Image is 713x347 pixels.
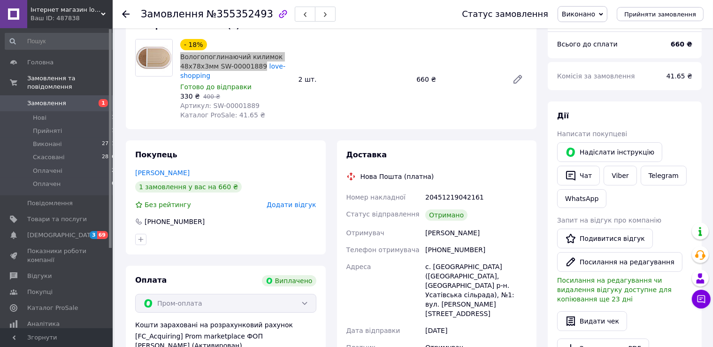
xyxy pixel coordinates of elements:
[27,247,87,264] span: Показники роботи компанії
[692,290,711,308] button: Чат з покупцем
[508,70,527,89] a: Редагувати
[557,111,569,120] span: Дії
[423,258,529,322] div: с. [GEOGRAPHIC_DATA] ([GEOGRAPHIC_DATA], [GEOGRAPHIC_DATA] р-н. Усатівська сільрада), №1: вул. [P...
[27,58,54,67] span: Головна
[562,10,595,18] span: Виконано
[180,53,285,79] a: Вологопоглинаючий килимок 48х78х3мм SW-00001889 love-shopping
[346,229,384,237] span: Отримувач
[557,252,682,272] button: Посилання на редагування
[617,7,704,21] button: Прийняти замовлення
[135,276,167,285] span: Оплата
[31,14,113,23] div: Ваш ID: 487838
[667,72,692,80] span: 41.65 ₴
[5,33,116,50] input: Пошук
[112,114,115,122] span: 1
[33,114,46,122] span: Нові
[262,275,316,286] div: Виплачено
[557,277,672,303] span: Посилання на редагування чи видалення відгуку доступне для копіювання ще 23 дні
[180,93,200,100] span: 330 ₴
[358,172,437,181] div: Нова Пошта (платна)
[346,327,400,334] span: Дата відправки
[112,167,115,175] span: 2
[423,224,529,241] div: [PERSON_NAME]
[557,142,662,162] button: Надіслати інструкцію
[33,153,65,162] span: Скасовані
[27,199,73,208] span: Повідомлення
[99,99,108,107] span: 1
[624,11,696,18] span: Прийняти замовлення
[462,9,548,19] div: Статус замовлення
[671,40,692,48] b: 660 ₴
[27,288,53,296] span: Покупці
[425,209,468,221] div: Отримано
[90,231,97,239] span: 3
[135,181,242,193] div: 1 замовлення у вас на 660 ₴
[27,320,60,328] span: Аналітика
[136,39,172,76] img: Вологопоглинаючий килимок 48х78х3мм SW-00001889 love-shopping
[33,167,62,175] span: Оплачені
[180,39,207,50] div: - 18%
[346,193,406,201] span: Номер накладної
[604,166,636,185] a: Viber
[557,311,627,331] button: Видати чек
[31,6,101,14] span: Інтернет магазин love-shopping
[141,8,204,20] span: Замовлення
[135,169,190,177] a: [PERSON_NAME]
[641,166,687,185] a: Telegram
[180,111,265,119] span: Каталог ProSale: 41.65 ₴
[102,153,115,162] span: 2816
[97,231,108,239] span: 69
[27,231,97,239] span: [DEMOGRAPHIC_DATA]
[346,150,387,159] span: Доставка
[33,140,62,148] span: Виконані
[102,140,115,148] span: 2771
[27,215,87,224] span: Товари та послуги
[122,9,130,19] div: Повернутися назад
[557,130,627,138] span: Написати покупцеві
[135,150,177,159] span: Покупець
[557,229,653,248] a: Подивитися відгук
[346,210,420,218] span: Статус відправлення
[27,74,113,91] span: Замовлення та повідомлення
[295,73,413,86] div: 2 шт.
[144,217,206,226] div: [PHONE_NUMBER]
[207,8,273,20] span: №355352493
[423,189,529,206] div: 20451219042161
[557,166,600,185] button: Чат
[33,180,61,188] span: Оплачен
[346,263,371,270] span: Адреса
[180,83,252,91] span: Готово до відправки
[413,73,505,86] div: 660 ₴
[27,272,52,280] span: Відгуки
[557,72,635,80] span: Комісія за замовлення
[423,241,529,258] div: [PHONE_NUMBER]
[423,322,529,339] div: [DATE]
[180,102,260,109] span: Артикул: SW-00001889
[27,304,78,312] span: Каталог ProSale
[27,99,66,108] span: Замовлення
[557,189,606,208] a: WhatsApp
[112,180,115,188] span: 0
[346,246,420,254] span: Телефон отримувача
[145,201,191,208] span: Без рейтингу
[33,127,62,135] span: Прийняті
[203,93,220,100] span: 400 ₴
[267,201,316,208] span: Додати відгук
[557,40,618,48] span: Всього до сплати
[557,216,661,224] span: Запит на відгук про компанію
[112,127,115,135] span: 1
